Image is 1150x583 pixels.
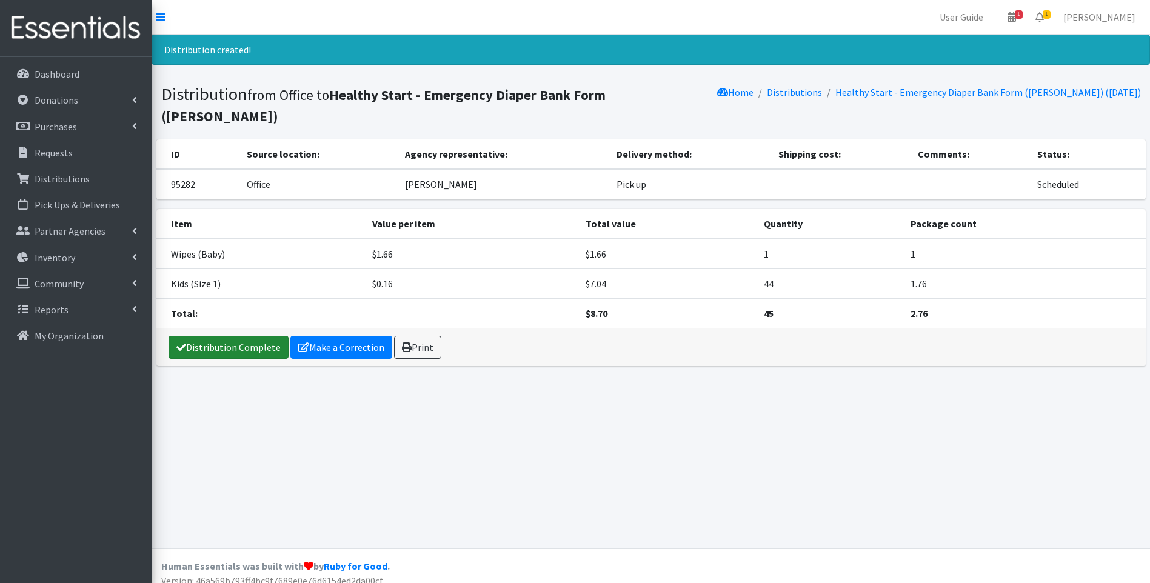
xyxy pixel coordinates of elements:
[156,239,365,269] td: Wipes (Baby)
[394,336,441,359] a: Print
[5,167,147,191] a: Distributions
[152,35,1150,65] div: Distribution created!
[578,209,757,239] th: Total value
[5,62,147,86] a: Dashboard
[757,239,903,269] td: 1
[35,304,69,316] p: Reports
[1054,5,1145,29] a: [PERSON_NAME]
[156,139,240,169] th: ID
[767,86,822,98] a: Distributions
[35,199,120,211] p: Pick Ups & Deliveries
[5,141,147,165] a: Requests
[161,86,606,125] small: from Office to
[764,307,774,319] strong: 45
[5,193,147,217] a: Pick Ups & Deliveries
[161,86,606,125] b: Healthy Start - Emergency Diaper Bank Form ([PERSON_NAME])
[35,278,84,290] p: Community
[1043,10,1051,19] span: 1
[5,245,147,270] a: Inventory
[903,209,1145,239] th: Package count
[156,269,365,299] td: Kids (Size 1)
[1030,169,1145,199] td: Scheduled
[171,307,198,319] strong: Total:
[5,324,147,348] a: My Organization
[161,560,390,572] strong: Human Essentials was built with by .
[5,8,147,48] img: HumanEssentials
[578,239,757,269] td: $1.66
[35,147,73,159] p: Requests
[169,336,289,359] a: Distribution Complete
[5,272,147,296] a: Community
[156,209,365,239] th: Item
[156,169,240,199] td: 95282
[35,94,78,106] p: Donations
[365,269,578,299] td: $0.16
[5,219,147,243] a: Partner Agencies
[717,86,754,98] a: Home
[365,239,578,269] td: $1.66
[578,269,757,299] td: $7.04
[35,225,105,237] p: Partner Agencies
[35,68,79,80] p: Dashboard
[5,88,147,112] a: Donations
[365,209,578,239] th: Value per item
[290,336,392,359] a: Make a Correction
[609,139,772,169] th: Delivery method:
[609,169,772,199] td: Pick up
[5,298,147,322] a: Reports
[911,139,1030,169] th: Comments:
[903,269,1145,299] td: 1.76
[239,169,398,199] td: Office
[324,560,387,572] a: Ruby for Good
[930,5,993,29] a: User Guide
[586,307,607,319] strong: $8.70
[757,269,903,299] td: 44
[757,209,903,239] th: Quantity
[35,252,75,264] p: Inventory
[835,86,1141,98] a: Healthy Start - Emergency Diaper Bank Form ([PERSON_NAME]) ([DATE])
[161,84,647,125] h1: Distribution
[1026,5,1054,29] a: 1
[35,173,90,185] p: Distributions
[911,307,928,319] strong: 2.76
[398,169,609,199] td: [PERSON_NAME]
[998,5,1026,29] a: 1
[5,115,147,139] a: Purchases
[903,239,1145,269] td: 1
[1015,10,1023,19] span: 1
[239,139,398,169] th: Source location:
[35,330,104,342] p: My Organization
[1030,139,1145,169] th: Status:
[35,121,77,133] p: Purchases
[771,139,911,169] th: Shipping cost:
[398,139,609,169] th: Agency representative:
